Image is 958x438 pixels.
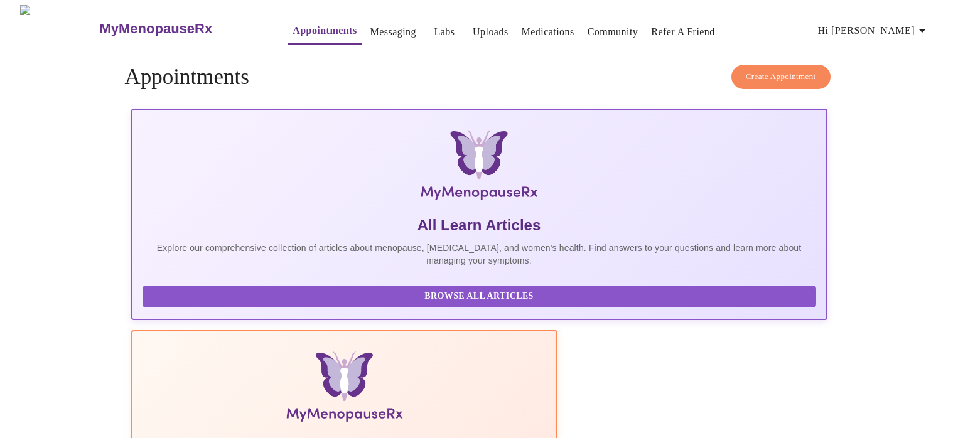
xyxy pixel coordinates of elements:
button: Create Appointment [731,65,831,89]
p: Explore our comprehensive collection of articles about menopause, [MEDICAL_DATA], and women's hea... [143,242,816,267]
a: Community [588,23,638,41]
button: Hi [PERSON_NAME] [813,18,935,43]
a: Messaging [370,23,416,41]
button: Uploads [468,19,514,45]
button: Messaging [365,19,421,45]
button: Labs [424,19,465,45]
h3: MyMenopauseRx [99,21,212,37]
a: Appointments [293,22,357,40]
button: Browse All Articles [143,286,816,307]
img: MyMenopauseRx Logo [247,130,711,205]
span: Create Appointment [746,70,816,84]
button: Appointments [288,18,362,45]
span: Hi [PERSON_NAME] [818,22,930,40]
a: Uploads [473,23,509,41]
a: Refer a Friend [651,23,715,41]
button: Medications [517,19,579,45]
img: Menopause Manual [207,351,482,427]
span: Browse All Articles [155,289,804,304]
a: MyMenopauseRx [98,7,262,51]
img: MyMenopauseRx Logo [20,5,98,52]
a: Labs [434,23,455,41]
button: Community [583,19,643,45]
button: Refer a Friend [646,19,720,45]
h4: Appointments [125,65,834,90]
a: Medications [522,23,574,41]
h5: All Learn Articles [143,215,816,235]
a: Browse All Articles [143,290,819,301]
